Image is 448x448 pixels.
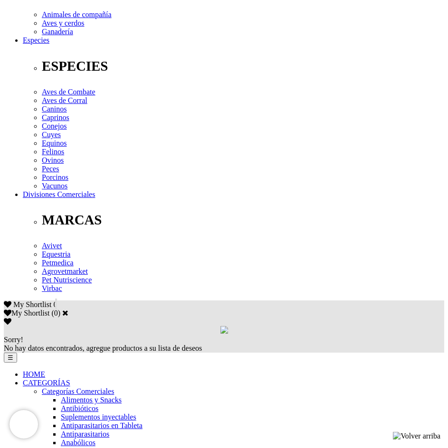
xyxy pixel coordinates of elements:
[42,242,62,250] a: Avivet
[42,105,67,113] a: Caninos
[393,432,440,440] img: Volver arriba
[42,212,444,228] p: MARCAS
[42,259,74,267] a: Petmedica
[62,309,68,317] a: Cerrar
[4,353,17,363] button: ☰
[42,19,84,27] a: Aves y cerdos
[42,113,69,121] a: Caprinos
[42,250,70,258] a: Equestria
[42,148,64,156] a: Felinos
[42,131,61,139] a: Cuyes
[61,413,136,421] a: Suplementos inyectables
[42,10,112,19] a: Animales de compañía
[51,309,60,317] span: ( )
[4,336,23,344] span: Sorry!
[42,122,67,130] a: Conejos
[23,370,45,378] a: HOME
[10,410,38,439] iframe: Brevo live chat
[61,396,122,404] a: Alimentos y Snacks
[23,190,95,198] a: Divisiones Comerciales
[42,58,444,74] p: ESPECIES
[42,156,64,164] a: Ovinos
[61,439,95,447] a: Anabólicos
[42,165,59,173] a: Peces
[13,300,51,308] span: My Shortlist
[42,173,68,181] a: Porcinos
[220,326,228,334] img: loading.gif
[61,421,143,429] a: Antiparasitarios en Tableta
[23,379,70,387] a: CATEGORÍAS
[42,276,92,284] a: Pet Nutriscience
[42,96,87,104] a: Aves de Corral
[42,284,62,292] a: Virbac
[54,309,58,317] label: 0
[53,300,57,308] span: 0
[4,336,444,353] div: No hay datos encontrados, agregue productos a su lista de deseos
[4,309,49,317] label: My Shortlist
[42,88,95,96] a: Aves de Combate
[42,28,73,36] a: Ganadería
[42,182,67,190] a: Vacunos
[42,387,114,395] a: Categorías Comerciales
[42,267,88,275] a: Agrovetmarket
[23,36,49,44] a: Especies
[61,404,98,412] a: Antibióticos
[42,139,67,147] a: Equinos
[61,430,109,438] a: Antiparasitarios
